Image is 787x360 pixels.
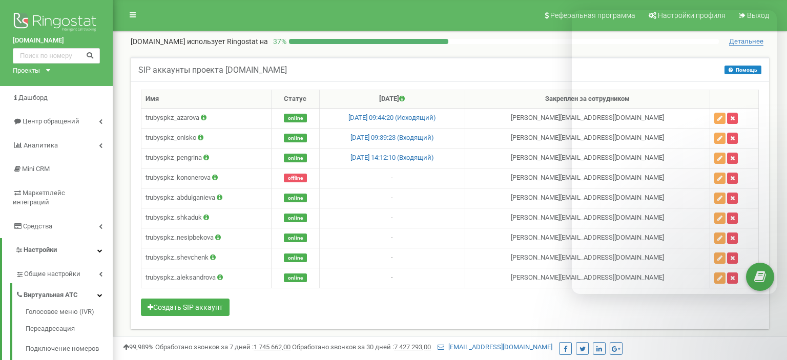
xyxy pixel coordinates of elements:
[13,66,40,76] div: Проекты
[141,90,272,109] th: Имя
[13,189,65,206] span: Маркетплейс интеграций
[319,268,465,288] td: -
[26,307,113,320] a: Голосовое меню (IVR)
[141,268,272,288] td: trubyspkz_aleksandrova
[26,339,113,359] a: Подключение номеров
[284,273,307,282] span: online
[141,128,272,148] td: trubyspkz_onisko
[319,228,465,248] td: -
[284,174,307,182] span: offline
[319,188,465,208] td: -
[465,188,710,208] td: [PERSON_NAME] [EMAIL_ADDRESS][DOMAIN_NAME]
[131,36,268,47] p: [DOMAIN_NAME]
[138,66,287,75] h5: SIP аккаунты проекта [DOMAIN_NAME]
[319,168,465,188] td: -
[13,10,100,36] img: Ringostat logo
[141,228,272,248] td: trubyspkz_nesipbekova
[348,114,436,121] a: [DATE] 09:44:20 (Исходящий)
[141,148,272,168] td: trubyspkz_pengrina
[284,234,307,242] span: online
[350,134,434,141] a: [DATE] 09:39:23 (Входящий)
[350,154,434,161] a: [DATE] 14:12:10 (Входящий)
[284,134,307,142] span: online
[319,248,465,268] td: -
[752,302,777,327] iframe: Intercom live chat
[18,94,48,101] span: Дашборд
[141,208,272,228] td: trubyspkz_shkaduk
[254,343,291,351] u: 1 745 662,00
[155,343,291,351] span: Обработано звонков за 7 дней :
[319,90,465,109] th: [DATE]
[319,208,465,228] td: -
[15,283,113,304] a: Виртуальная АТС
[465,168,710,188] td: [PERSON_NAME] [EMAIL_ADDRESS][DOMAIN_NAME]
[187,37,268,46] span: использует Ringostat на
[394,343,431,351] u: 7 427 293,00
[23,222,52,230] span: Средства
[24,141,58,149] span: Аналитика
[141,299,230,316] button: Создать SIP аккаунт
[465,208,710,228] td: [PERSON_NAME] [EMAIL_ADDRESS][DOMAIN_NAME]
[24,246,57,253] span: Настройки
[13,36,100,46] a: [DOMAIN_NAME]
[284,154,307,162] span: online
[26,319,113,339] a: Переадресация
[141,188,272,208] td: trubyspkz_abdulganieva
[23,117,79,125] span: Центр обращений
[22,165,50,173] span: Mini CRM
[15,262,113,283] a: Общие настройки
[465,228,710,248] td: [PERSON_NAME] [EMAIL_ADDRESS][DOMAIN_NAME]
[284,194,307,202] span: online
[284,253,307,262] span: online
[268,36,289,47] p: 37 %
[284,114,307,122] span: online
[465,128,710,148] td: [PERSON_NAME] [EMAIL_ADDRESS][DOMAIN_NAME]
[141,108,272,128] td: trubyspkz_azarova
[284,214,307,222] span: online
[123,343,154,351] span: 99,989%
[438,343,552,351] a: [EMAIL_ADDRESS][DOMAIN_NAME]
[465,248,710,268] td: [PERSON_NAME] [EMAIL_ADDRESS][DOMAIN_NAME]
[2,238,113,262] a: Настройки
[141,248,272,268] td: trubyspkz_shevchenk
[24,269,80,279] span: Общие настройки
[465,268,710,288] td: [PERSON_NAME] [EMAIL_ADDRESS][DOMAIN_NAME]
[141,168,272,188] td: trubyspkz_kononerova
[13,48,100,63] input: Поиск по номеру
[465,90,710,109] th: Закреплен за сотрудником
[465,148,710,168] td: [PERSON_NAME] [EMAIL_ADDRESS][DOMAIN_NAME]
[292,343,431,351] span: Обработано звонков за 30 дней :
[572,10,777,294] iframe: Intercom live chat
[550,11,635,19] span: Реферальная программа
[465,108,710,128] td: [PERSON_NAME] [EMAIL_ADDRESS][DOMAIN_NAME]
[272,90,320,109] th: Статус
[24,290,78,300] span: Виртуальная АТС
